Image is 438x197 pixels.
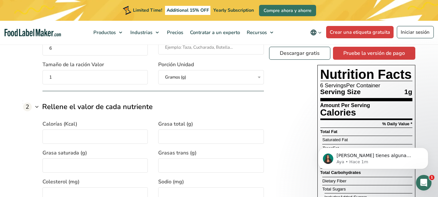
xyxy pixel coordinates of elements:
[164,21,185,44] a: Precios
[320,108,370,117] p: Calories
[429,175,434,180] span: 1
[90,21,125,44] a: Productos
[158,149,196,157] span: Grasas trans (g)
[416,175,432,191] iframe: Intercom live chat
[325,82,346,89] span: Servings
[42,70,148,84] input: Ejemplo: 8
[397,26,434,38] a: Iniciar sesión
[320,129,337,134] strong: Total Fat
[333,47,415,60] a: Pruebe la versión de pago
[42,41,148,55] input: Ejemplo: 6
[308,134,438,179] iframe: Intercom notifications mensaje
[320,103,370,108] p: Amount Per Serving
[259,5,316,16] a: Compre ahora y ahorre
[42,102,153,112] h3: Rellene el valor de cada nutriente
[165,6,211,15] span: Additional 15% OFF
[165,29,184,36] span: Precios
[404,88,408,95] span: 1
[158,61,194,68] span: Porción Unidad
[269,47,330,60] a: Descargar gratis
[133,7,162,13] span: Limited Time!
[188,29,241,36] span: Contratar a un experto
[42,61,104,68] span: Tamaño de la ración Valor
[320,82,323,89] span: 6
[243,21,277,44] a: Recursos
[127,21,162,44] a: Industrias
[23,103,32,111] span: 2
[320,83,412,88] p: Per Container
[213,7,254,13] span: Yearly Subscription
[326,26,394,38] a: Crear una etiqueta gratuita
[5,29,61,36] a: Food Label Maker homepage
[322,179,346,183] p: Dietary Fiber
[91,29,116,36] span: Productos
[306,26,326,39] button: Change language
[158,120,193,128] span: Grasa total (g)
[42,120,77,128] span: Calorías (Kcal)
[408,88,412,95] span: g
[128,29,153,36] span: Industrias
[382,122,412,126] p: % Daily Value *
[187,21,242,44] a: Contratar a un experto
[158,178,184,186] span: Sodio (mg)
[320,88,362,95] p: Serving Size
[245,29,267,36] span: Recursos
[42,178,79,186] span: Colesterol (mg)
[42,149,87,157] span: Grasa saturada (g)
[158,40,264,55] input: Ejemplo: Taza, Cucharada, Botella...
[320,68,412,81] p: Nutrition Facts
[322,187,346,191] p: Total Sugars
